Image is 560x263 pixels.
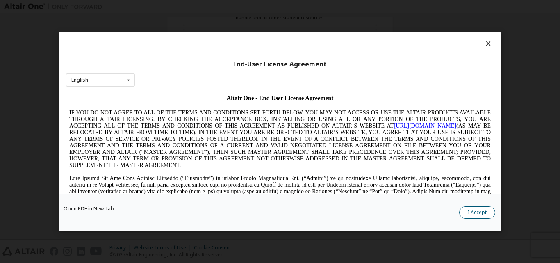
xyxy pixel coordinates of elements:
span: IF YOU DO NOT AGREE TO ALL OF THE TERMS AND CONDITIONS SET FORTH BELOW, YOU MAY NOT ACCESS OR USE... [3,18,425,77]
div: English [71,78,88,82]
span: Lore Ipsumd Sit Ame Cons Adipisc Elitseddo (“Eiusmodte”) in utlabor Etdolo Magnaaliqua Eni. (“Adm... [3,84,425,142]
a: [URL][DOMAIN_NAME] [328,31,390,37]
div: End-User License Agreement [66,60,494,68]
button: I Accept [459,206,495,218]
a: Open PDF in New Tab [64,206,114,211]
span: Altair One - End User License Agreement [161,3,268,10]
